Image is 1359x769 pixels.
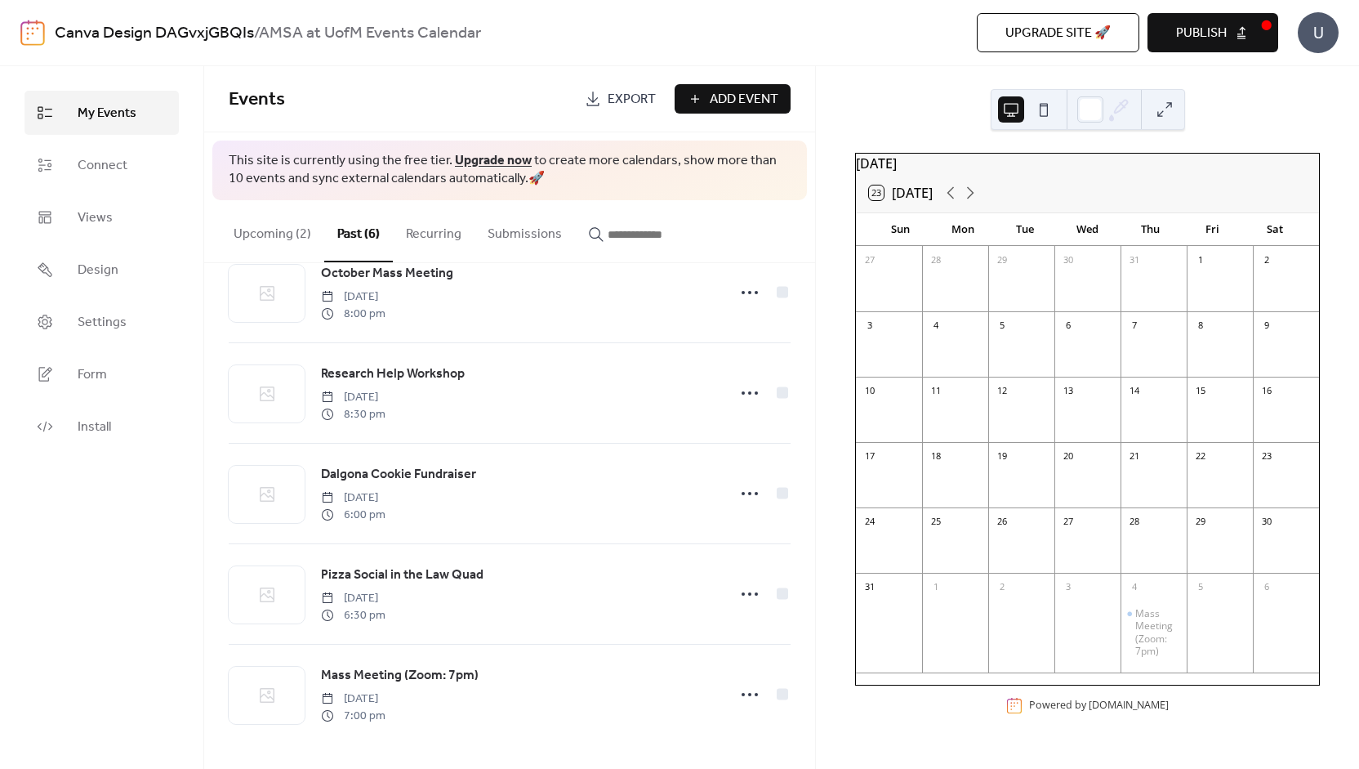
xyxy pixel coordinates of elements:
[1258,579,1276,597] div: 6
[1059,448,1077,466] div: 20
[863,181,938,204] button: 23[DATE]
[861,382,879,400] div: 10
[78,261,118,280] span: Design
[993,448,1011,466] div: 19
[321,666,479,686] span: Mass Meeting (Zoom: 7pm)
[78,418,111,437] span: Install
[977,13,1139,52] button: Upgrade site 🚀
[321,607,385,624] span: 6:30 pm
[229,152,791,189] span: This site is currently using the free tier. to create more calendars, show more than 10 events an...
[321,306,385,323] span: 8:00 pm
[25,352,179,396] a: Form
[321,708,385,725] span: 7:00 pm
[1258,513,1276,531] div: 30
[1258,382,1276,400] div: 16
[321,364,465,384] span: Research Help Workshop
[1059,317,1077,335] div: 6
[254,18,259,49] b: /
[994,213,1056,246] div: Tue
[861,579,879,597] div: 31
[675,84,791,114] button: Add Event
[321,507,385,524] span: 6:00 pm
[869,213,931,246] div: Sun
[1005,24,1111,43] span: Upgrade site 🚀
[393,200,475,261] button: Recurring
[78,365,107,385] span: Form
[321,565,483,586] a: Pizza Social in the Law Quad
[321,406,385,423] span: 8:30 pm
[1258,317,1276,335] div: 9
[321,665,479,686] a: Mass Meeting (Zoom: 7pm)
[321,389,385,406] span: [DATE]
[1192,513,1210,531] div: 29
[1125,448,1143,466] div: 21
[1057,213,1119,246] div: Wed
[1059,513,1077,531] div: 27
[1059,382,1077,400] div: 13
[321,264,453,284] span: October Mass Meeting
[321,263,453,284] a: October Mass Meeting
[1147,13,1278,52] button: Publish
[1298,12,1339,53] div: U
[1192,448,1210,466] div: 22
[927,317,945,335] div: 4
[932,213,994,246] div: Mon
[927,448,945,466] div: 18
[455,148,532,173] a: Upgrade now
[1181,213,1243,246] div: Fri
[78,313,127,333] span: Settings
[321,464,476,485] a: Dalgona Cookie Fundraiser
[55,18,254,49] a: Canva Design DAGvxjGBQIs
[229,82,285,118] span: Events
[475,200,575,261] button: Submissions
[608,90,656,110] span: Export
[25,143,179,187] a: Connect
[321,490,385,507] span: [DATE]
[1029,699,1169,713] div: Powered by
[861,317,879,335] div: 3
[1125,252,1143,270] div: 31
[1176,24,1227,43] span: Publish
[993,579,1011,597] div: 2
[993,382,1011,400] div: 12
[25,195,179,239] a: Views
[1244,213,1306,246] div: Sat
[78,104,136,123] span: My Events
[861,448,879,466] div: 17
[1119,213,1181,246] div: Thu
[78,156,127,176] span: Connect
[993,252,1011,270] div: 29
[259,18,481,49] b: AMSA at UofM Events Calendar
[20,20,45,46] img: logo
[25,248,179,292] a: Design
[927,252,945,270] div: 28
[321,691,385,708] span: [DATE]
[927,579,945,597] div: 1
[1059,252,1077,270] div: 30
[856,154,1319,173] div: [DATE]
[25,91,179,135] a: My Events
[1121,607,1187,658] div: Mass Meeting (Zoom: 7pm)
[1192,382,1210,400] div: 15
[573,84,668,114] a: Export
[1258,252,1276,270] div: 2
[1125,579,1143,597] div: 4
[1125,317,1143,335] div: 7
[1192,579,1210,597] div: 5
[321,364,465,385] a: Research Help Workshop
[321,566,483,585] span: Pizza Social in the Law Quad
[993,513,1011,531] div: 26
[927,382,945,400] div: 11
[1125,382,1143,400] div: 14
[710,90,778,110] span: Add Event
[1059,579,1077,597] div: 3
[25,405,179,449] a: Install
[321,590,385,607] span: [DATE]
[861,513,879,531] div: 24
[1125,513,1143,531] div: 28
[1135,607,1180,658] div: Mass Meeting (Zoom: 7pm)
[1192,252,1210,270] div: 1
[1258,448,1276,466] div: 23
[993,317,1011,335] div: 5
